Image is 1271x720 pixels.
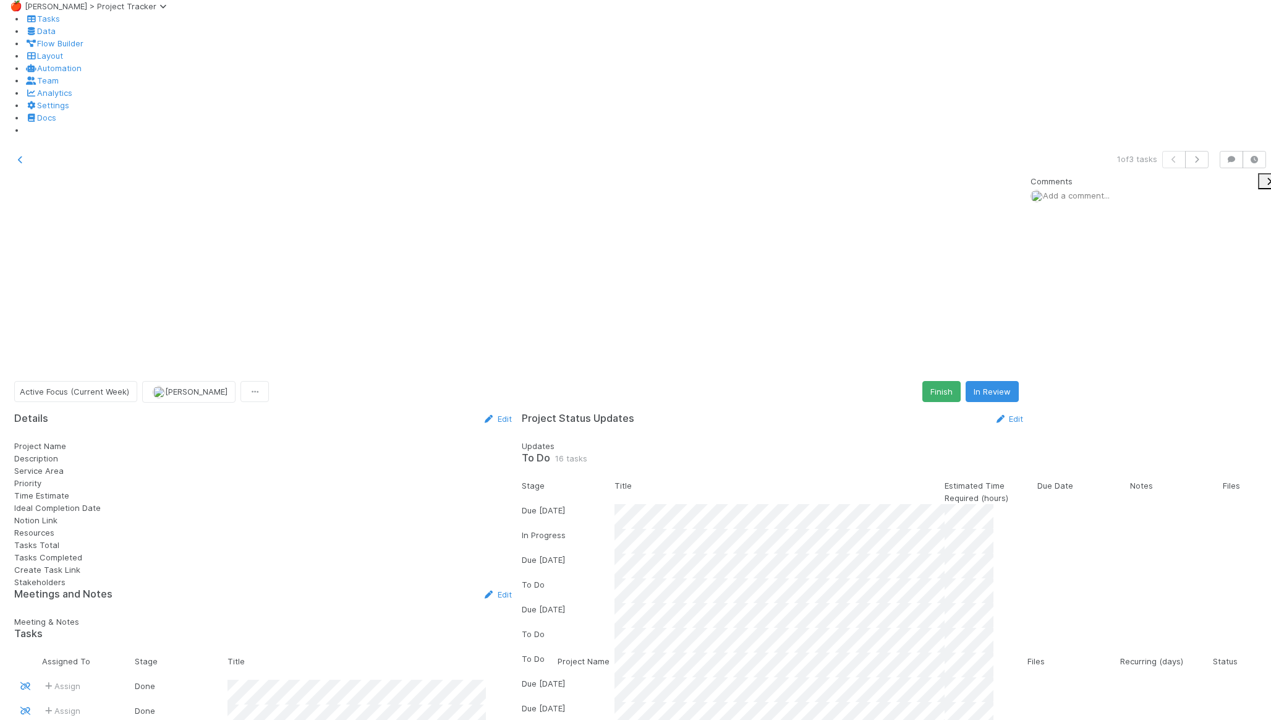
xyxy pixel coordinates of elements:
[25,51,63,61] a: Layout
[25,75,59,85] a: Team
[42,705,80,717] span: Assign
[522,703,565,713] span: Due [DATE]
[522,530,566,540] span: In Progress
[522,603,565,615] div: Due [DATE]
[14,465,512,477] div: Service Area
[135,681,155,691] span: Done
[25,1,171,11] span: [PERSON_NAME] > Project Tracker
[522,505,565,515] span: Due [DATE]
[153,386,165,398] img: avatar_8e0a024e-b700-4f9f-aecf-6f1e79dccd3c.png
[25,14,60,24] a: Tasks
[25,113,56,122] a: Docs
[522,604,565,614] span: Due [DATE]
[945,481,1008,503] span: Estimated Time Required (hours)
[522,529,566,541] div: In Progress
[1130,481,1153,491] span: Notes
[227,656,245,666] span: Title
[1037,481,1073,491] span: Due Date
[522,702,565,714] div: Due [DATE]
[14,477,512,489] div: Priority
[14,489,512,502] div: Time Estimate
[25,100,69,110] a: Settings
[1027,656,1045,666] span: Files
[1223,481,1240,491] span: Files
[14,452,512,465] div: Description
[14,564,512,576] div: Create Task Link
[522,452,550,465] h5: To Do
[522,580,545,589] span: To Do
[14,502,512,514] div: Ideal Completion Date
[522,653,545,665] div: To Do
[522,677,565,690] div: Due [DATE]
[1213,656,1238,666] span: Status
[522,555,565,565] span: Due [DATE]
[994,414,1023,424] a: Edit
[135,705,155,717] div: Done
[142,381,236,403] button: [PERSON_NAME]
[14,588,113,601] h5: Meetings and Notes
[165,387,227,396] span: [PERSON_NAME]
[522,578,545,591] div: To Do
[14,615,512,628] div: Meeting & Notes
[14,514,512,526] div: Notion Link
[14,440,512,452] div: Project Name
[14,526,512,539] div: Resources
[522,504,565,516] div: Due [DATE]
[14,551,512,564] div: Tasks Completed
[1043,191,1110,200] span: Add a comment...
[42,656,90,666] span: Assigned To
[14,413,48,425] h5: Details
[42,680,80,692] span: Assign
[1031,175,1073,187] span: Comments
[25,63,82,73] a: Automation
[966,381,1019,402] button: In Review
[614,481,632,491] span: Title
[135,656,158,666] span: Stage
[1117,153,1157,165] span: 1 of 3 tasks
[522,679,565,688] span: Due [DATE]
[922,381,961,402] button: Finish
[25,38,83,48] a: Flow Builder
[135,680,155,692] div: Done
[25,88,72,98] a: Analytics
[522,628,545,640] div: To Do
[1120,656,1183,666] span: Recurring (days)
[522,554,565,566] div: Due [DATE]
[522,413,634,425] h5: Project Status Updates
[483,414,512,424] a: Edit
[522,654,545,664] span: To Do
[483,589,512,599] a: Edit
[14,628,43,640] h5: Tasks
[135,706,155,716] span: Done
[14,381,137,402] button: Active Focus (Current Week)
[20,387,129,396] span: Active Focus (Current Week)
[522,440,1024,452] div: Updates
[522,629,545,639] span: To Do
[10,1,22,11] span: 🍎
[14,539,512,551] div: Tasks Total
[25,26,56,36] a: Data
[14,576,512,588] div: Stakeholders
[522,481,545,491] span: Stage
[1031,190,1043,202] img: avatar_8e0a024e-b700-4f9f-aecf-6f1e79dccd3c.png
[555,452,587,465] span: 16 tasks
